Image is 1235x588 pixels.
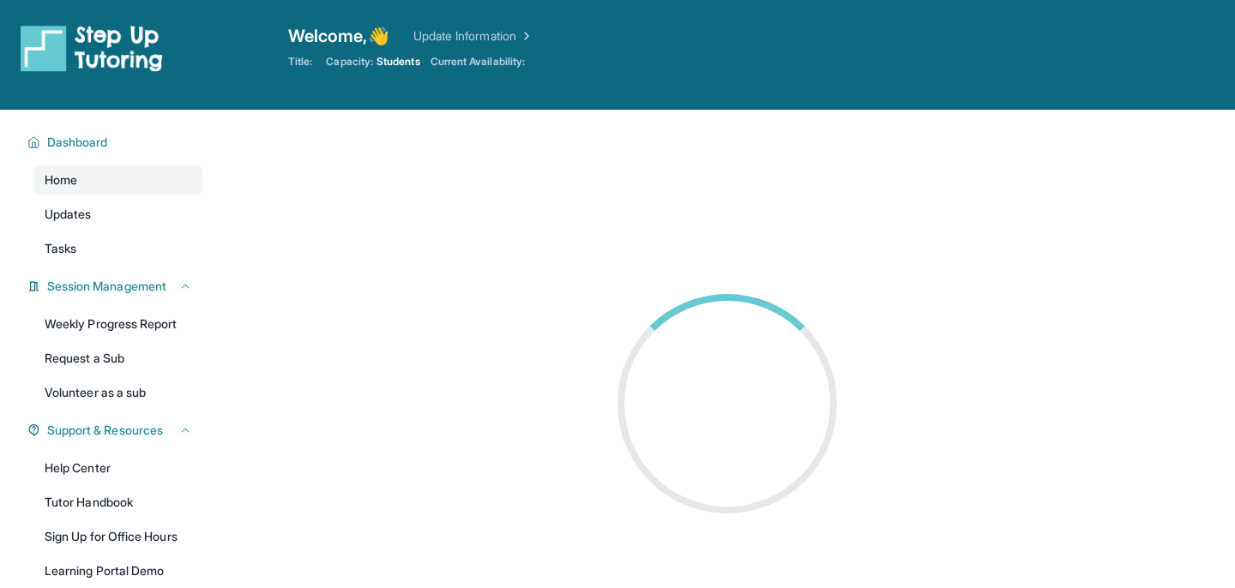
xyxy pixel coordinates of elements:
[40,278,192,295] button: Session Management
[34,343,202,374] a: Request a Sub
[45,171,77,189] span: Home
[34,377,202,408] a: Volunteer as a sub
[326,55,373,69] span: Capacity:
[288,55,312,69] span: Title:
[34,199,202,230] a: Updates
[34,555,202,586] a: Learning Portal Demo
[431,55,525,69] span: Current Availability:
[288,24,389,48] span: Welcome, 👋
[47,422,163,439] span: Support & Resources
[34,453,202,483] a: Help Center
[47,134,108,151] span: Dashboard
[413,27,533,45] a: Update Information
[516,27,533,45] img: Chevron Right
[21,24,163,72] img: logo
[45,240,76,257] span: Tasks
[34,521,202,552] a: Sign Up for Office Hours
[40,134,192,151] button: Dashboard
[34,487,202,518] a: Tutor Handbook
[34,165,202,195] a: Home
[34,309,202,339] a: Weekly Progress Report
[34,233,202,264] a: Tasks
[45,206,92,223] span: Updates
[40,422,192,439] button: Support & Resources
[377,55,420,69] span: Students
[47,278,166,295] span: Session Management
